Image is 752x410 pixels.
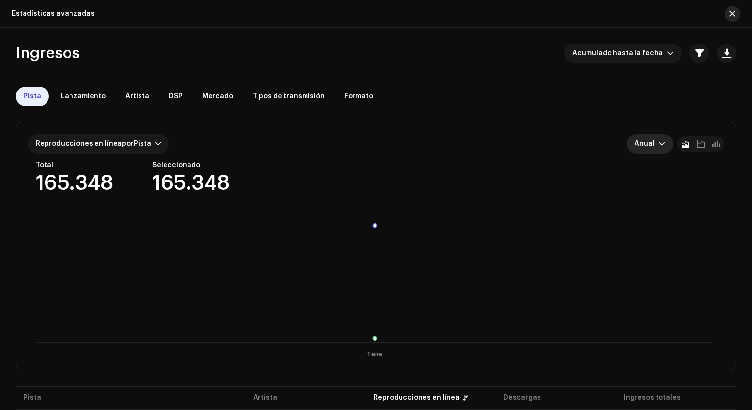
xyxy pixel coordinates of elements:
[169,92,183,100] span: DSP
[253,92,325,100] span: Tipos de transmisión
[367,351,382,357] text: 1 ene
[634,134,658,154] span: Anual
[658,134,665,154] div: dropdown trigger
[572,44,667,63] span: Acumulado hasta la fecha
[202,92,233,100] span: Mercado
[152,161,230,169] div: Seleccionado
[344,92,373,100] span: Formato
[667,44,674,63] div: dropdown trigger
